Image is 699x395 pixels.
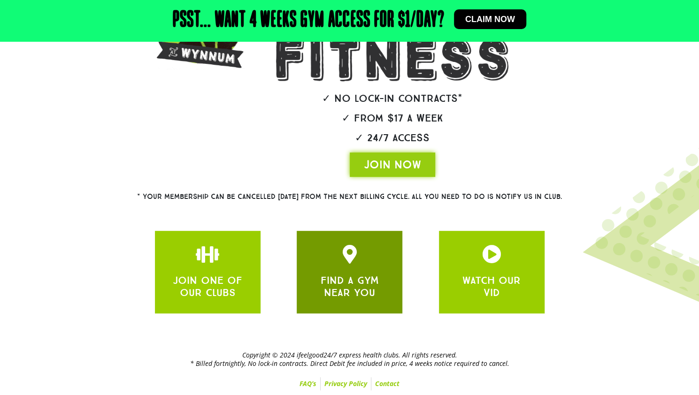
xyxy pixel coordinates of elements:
[321,377,371,390] a: Privacy Policy
[482,245,501,264] a: JOIN ONE OF OUR CLUBS
[340,245,359,264] a: JOIN ONE OF OUR CLUBS
[173,9,445,32] h2: Psst... Want 4 weeks gym access for $1/day?
[103,193,596,200] h2: * Your membership can be cancelled [DATE] from the next billing cycle. All you need to do is noti...
[321,274,379,299] a: FIND A GYM NEAR YOU
[364,157,421,172] span: JOIN NOW
[454,9,526,29] a: Claim now
[49,351,650,368] h2: Copyright © 2024 ifeelgood24/7 express health clubs. All rights reserved. * Billed fortnightly, N...
[371,377,403,390] a: Contact
[247,133,538,143] h2: ✓ 24/7 Access
[465,15,515,23] span: Claim now
[350,152,435,177] a: JOIN NOW
[462,274,521,299] a: WATCH OUR VID
[247,113,538,123] h2: ✓ From $17 a week
[296,377,320,390] a: FAQ’s
[49,377,650,390] nav: Menu
[173,274,242,299] a: JOIN ONE OF OUR CLUBS
[198,245,217,264] a: JOIN ONE OF OUR CLUBS
[247,93,538,104] h2: ✓ No lock-in contracts*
